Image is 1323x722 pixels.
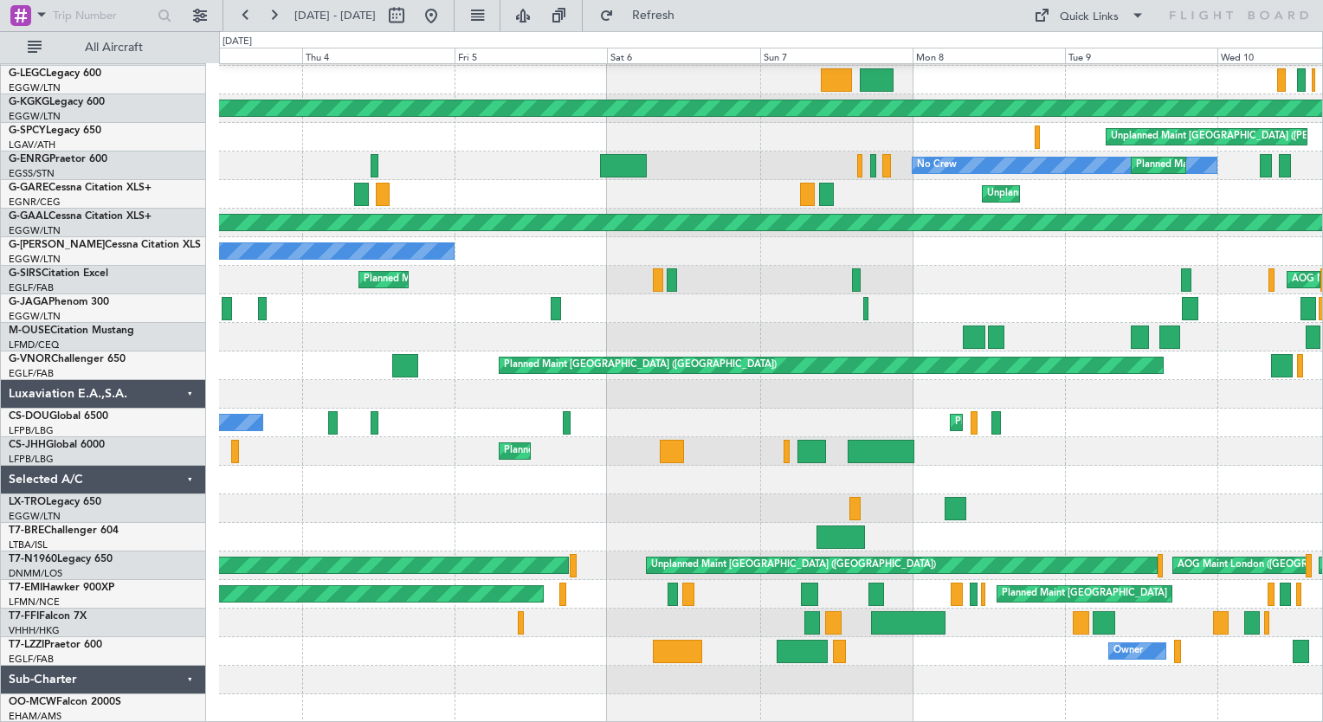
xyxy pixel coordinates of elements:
[9,68,101,79] a: G-LEGCLegacy 600
[1113,638,1143,664] div: Owner
[651,552,936,578] div: Unplanned Maint [GEOGRAPHIC_DATA] ([GEOGRAPHIC_DATA])
[9,110,61,123] a: EGGW/LTN
[9,538,48,551] a: LTBA/ISL
[9,554,57,564] span: T7-N1960
[9,497,46,507] span: LX-TRO
[9,326,134,336] a: M-OUSECitation Mustang
[9,611,87,622] a: T7-FFIFalcon 7X
[9,640,44,650] span: T7-LZZI
[9,240,201,250] a: G-[PERSON_NAME]Cessna Citation XLS
[9,567,62,580] a: DNMM/LOS
[9,154,107,164] a: G-ENRGPraetor 600
[9,453,54,466] a: LFPB/LBG
[1025,2,1153,29] button: Quick Links
[955,409,1228,435] div: Planned Maint [GEOGRAPHIC_DATA] ([GEOGRAPHIC_DATA])
[9,338,59,351] a: LFMD/CEQ
[9,354,126,364] a: G-VNORChallenger 650
[9,281,54,294] a: EGLF/FAB
[9,268,42,279] span: G-SIRS
[9,154,49,164] span: G-ENRG
[9,183,48,193] span: G-GARE
[9,183,152,193] a: G-GARECessna Citation XLS+
[9,653,54,666] a: EGLF/FAB
[9,510,61,523] a: EGGW/LTN
[9,196,61,209] a: EGNR/CEG
[987,181,1144,207] div: Unplanned Maint [PERSON_NAME]
[760,48,913,63] div: Sun 7
[9,697,121,707] a: OO-MCWFalcon 2000S
[9,611,39,622] span: T7-FFI
[302,48,455,63] div: Thu 4
[9,583,42,593] span: T7-EMI
[9,411,49,422] span: CS-DOU
[917,152,957,178] div: No Crew
[9,297,109,307] a: G-JAGAPhenom 300
[9,424,54,437] a: LFPB/LBG
[9,354,51,364] span: G-VNOR
[9,126,46,136] span: G-SPCY
[53,3,152,29] input: Trip Number
[9,81,61,94] a: EGGW/LTN
[9,268,108,279] a: G-SIRSCitation Excel
[150,48,302,63] div: Wed 3
[9,68,46,79] span: G-LEGC
[9,167,55,180] a: EGSS/STN
[9,697,56,707] span: OO-MCW
[9,554,113,564] a: T7-N1960Legacy 650
[9,97,49,107] span: G-KGKG
[9,139,55,151] a: LGAV/ATH
[1065,48,1217,63] div: Tue 9
[9,326,50,336] span: M-OUSE
[9,126,101,136] a: G-SPCYLegacy 650
[9,211,48,222] span: G-GAAL
[9,297,48,307] span: G-JAGA
[455,48,607,63] div: Fri 5
[294,8,376,23] span: [DATE] - [DATE]
[223,35,252,49] div: [DATE]
[9,97,105,107] a: G-KGKGLegacy 600
[591,2,695,29] button: Refresh
[9,440,105,450] a: CS-JHHGlobal 6000
[1060,9,1119,26] div: Quick Links
[9,596,60,609] a: LFMN/NCE
[607,48,759,63] div: Sat 6
[9,310,61,323] a: EGGW/LTN
[9,211,152,222] a: G-GAALCessna Citation XLS+
[9,411,108,422] a: CS-DOUGlobal 6500
[364,267,636,293] div: Planned Maint [GEOGRAPHIC_DATA] ([GEOGRAPHIC_DATA])
[9,640,102,650] a: T7-LZZIPraetor 600
[9,240,105,250] span: G-[PERSON_NAME]
[9,525,119,536] a: T7-BREChallenger 604
[1002,581,1167,607] div: Planned Maint [GEOGRAPHIC_DATA]
[617,10,690,22] span: Refresh
[19,34,188,61] button: All Aircraft
[913,48,1065,63] div: Mon 8
[9,525,44,536] span: T7-BRE
[504,438,777,464] div: Planned Maint [GEOGRAPHIC_DATA] ([GEOGRAPHIC_DATA])
[9,367,54,380] a: EGLF/FAB
[9,253,61,266] a: EGGW/LTN
[45,42,183,54] span: All Aircraft
[9,224,61,237] a: EGGW/LTN
[9,583,114,593] a: T7-EMIHawker 900XP
[504,352,777,378] div: Planned Maint [GEOGRAPHIC_DATA] ([GEOGRAPHIC_DATA])
[9,440,46,450] span: CS-JHH
[9,497,101,507] a: LX-TROLegacy 650
[9,624,60,637] a: VHHH/HKG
